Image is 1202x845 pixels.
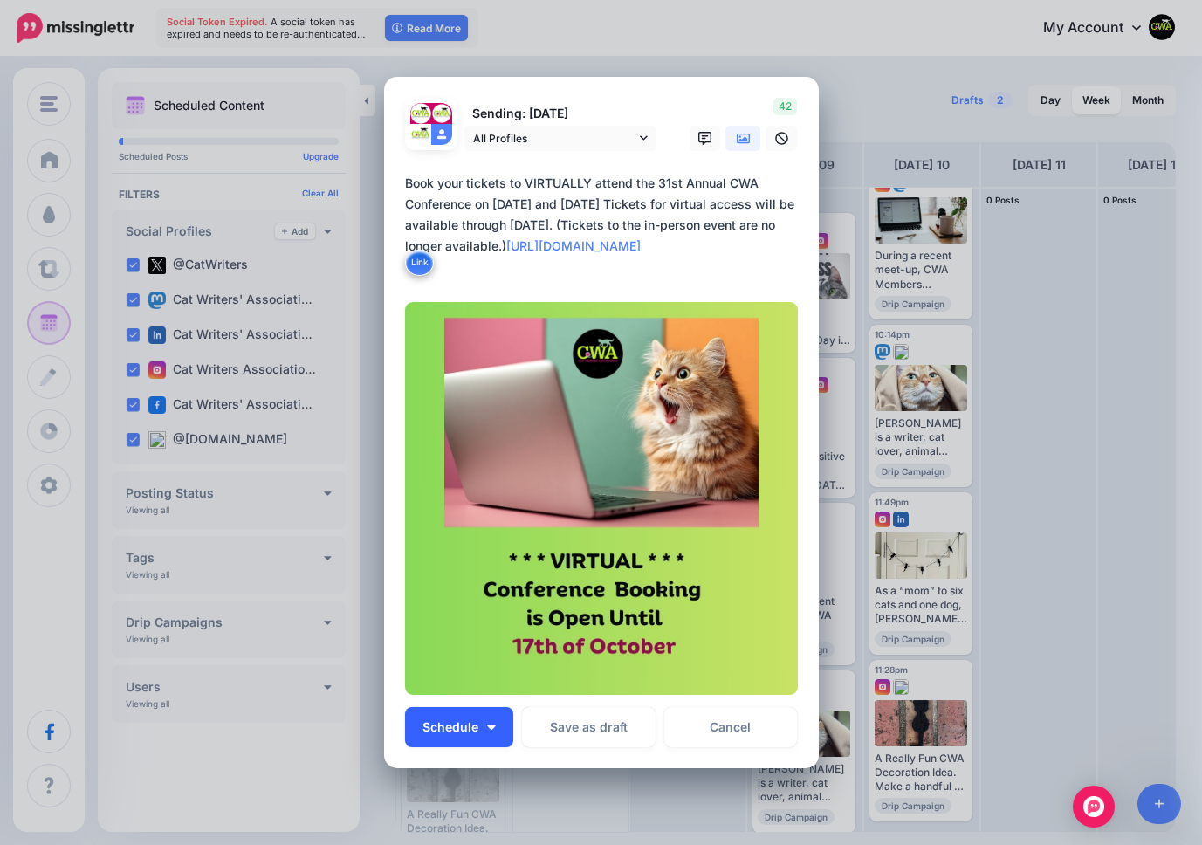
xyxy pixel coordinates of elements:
p: Sending: [DATE] [464,104,656,124]
div: Book your tickets to VIRTUALLY attend the 31st Annual CWA Conference on [DATE] and [DATE] Tickets... [405,173,807,257]
span: All Profiles [473,129,635,148]
button: Schedule [405,707,513,747]
img: 326279769_1240690483185035_8704348640003314294_n-bsa141107.png [410,124,431,145]
img: arrow-down-white.png [487,725,496,730]
img: MGCJPVMKBFIU6P5C6RLJ91N2YCZI77TX.jpg [405,302,798,695]
img: 1qlX9Brh-74720.jpg [410,103,431,124]
div: Open Intercom Messenger [1073,786,1115,828]
span: Schedule [422,721,478,733]
button: Save as draft [522,707,656,747]
img: 45698106_333706100514846_7785613158785220608_n-bsa140427.jpg [431,103,452,124]
button: Link [405,250,434,276]
a: All Profiles [464,126,656,151]
a: Cancel [664,707,798,747]
img: user_default_image.png [431,124,452,145]
span: 42 [773,98,797,115]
